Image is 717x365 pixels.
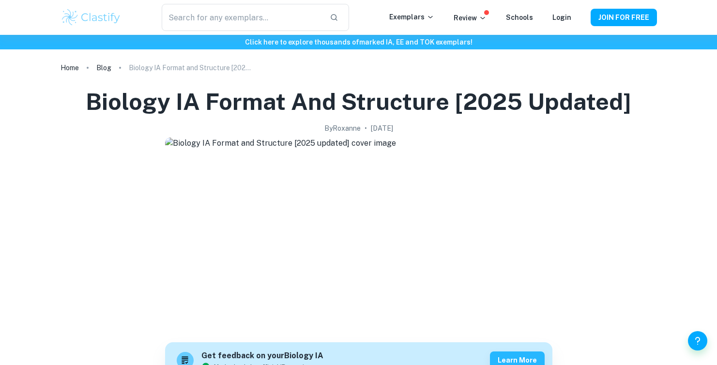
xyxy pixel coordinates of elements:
[162,4,321,31] input: Search for any exemplars...
[61,61,79,75] a: Home
[165,137,552,331] img: Biology IA Format and Structure [2025 updated] cover image
[86,86,631,117] h1: Biology IA Format and Structure [2025 updated]
[454,13,487,23] p: Review
[591,9,657,26] button: JOIN FOR FREE
[61,8,122,27] img: Clastify logo
[688,331,707,350] button: Help and Feedback
[96,61,111,75] a: Blog
[201,350,323,362] h6: Get feedback on your Biology IA
[365,123,367,134] p: •
[371,123,393,134] h2: [DATE]
[506,14,533,21] a: Schools
[389,12,434,22] p: Exemplars
[129,62,255,73] p: Biology IA Format and Structure [2025 updated]
[552,14,571,21] a: Login
[324,123,361,134] h2: By Roxanne
[2,37,715,47] h6: Click here to explore thousands of marked IA, EE and TOK exemplars !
